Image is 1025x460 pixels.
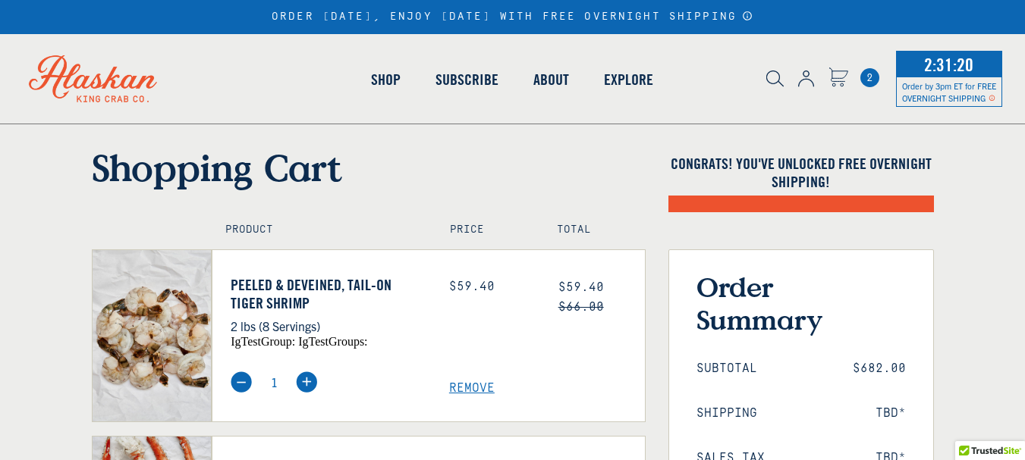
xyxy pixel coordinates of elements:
[798,70,814,87] img: account
[696,271,906,336] h3: Order Summary
[902,80,996,103] span: Order by 3pm ET for FREE OVERNIGHT SHIPPING
[920,49,977,80] span: 2:31:20
[586,36,671,123] a: Explore
[418,36,516,123] a: Subscribe
[298,335,367,348] span: igTestGroups:
[231,335,295,348] span: igTestGroup:
[450,224,524,236] h4: Price
[449,280,536,294] div: $59.40
[766,70,784,87] img: search
[272,11,753,23] div: ORDER [DATE], ENJOY [DATE] WITH FREE OVERNIGHT SHIPPING
[231,316,426,336] p: 2 lbs (8 Servings)
[354,36,418,123] a: Shop
[231,371,252,393] img: minus
[742,11,753,21] a: Announcement Bar Modal
[668,155,934,191] h4: Congrats! You've unlocked FREE OVERNIGHT SHIPPING!
[860,68,879,87] a: Cart
[557,224,631,236] h4: Total
[828,67,848,89] a: Cart
[93,250,212,421] img: Peeled & Deveined, Tail-On Tiger Shrimp - 2 lbs (8 Servings)
[296,371,317,393] img: plus
[853,361,906,376] span: $682.00
[231,276,426,312] a: Peeled & Deveined, Tail-On Tiger Shrimp
[558,300,604,314] s: $66.00
[989,92,995,103] span: Shipping Notice Icon
[696,406,757,421] span: Shipping
[516,36,586,123] a: About
[558,280,604,294] span: $59.40
[860,68,879,87] span: 2
[8,34,178,124] img: Alaskan King Crab Co. logo
[92,146,646,189] h1: Shopping Cart
[225,224,417,236] h4: Product
[449,381,645,396] a: Remove
[696,361,757,376] span: Subtotal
